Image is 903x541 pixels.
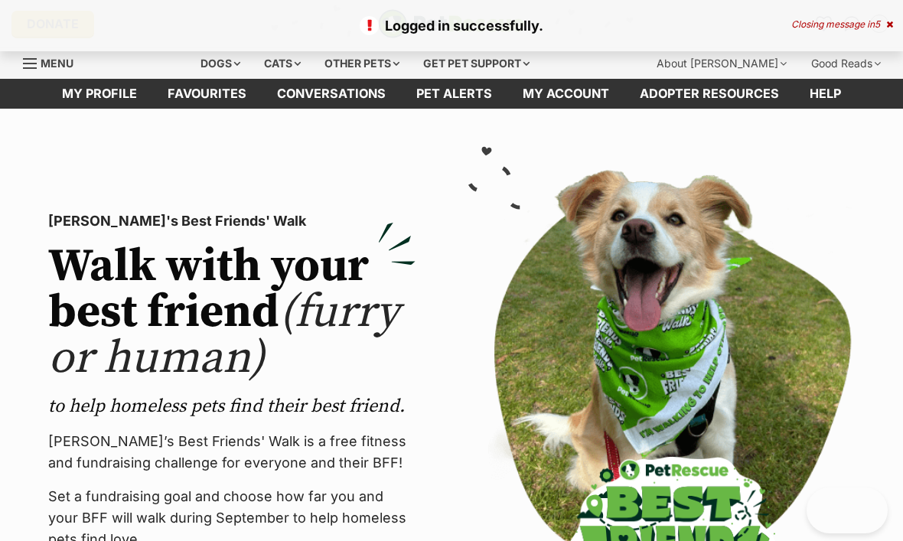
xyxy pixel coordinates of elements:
a: My account [507,79,624,109]
div: Cats [253,48,311,79]
div: Get pet support [412,48,540,79]
p: to help homeless pets find their best friend. [48,394,416,419]
p: [PERSON_NAME]’s Best Friends' Walk is a free fitness and fundraising challenge for everyone and t... [48,431,416,474]
a: Adopter resources [624,79,794,109]
div: Good Reads [800,48,892,79]
a: My profile [47,79,152,109]
div: Dogs [190,48,251,79]
div: Other pets [314,48,410,79]
span: Menu [41,57,73,70]
h2: Walk with your best friend [48,244,416,382]
div: About [PERSON_NAME] [646,48,797,79]
a: Favourites [152,79,262,109]
iframe: Help Scout Beacon - Open [807,487,888,533]
span: (furry or human) [48,284,399,387]
a: Menu [23,48,84,76]
a: conversations [262,79,401,109]
p: [PERSON_NAME]'s Best Friends' Walk [48,210,416,232]
a: Help [794,79,856,109]
a: Pet alerts [401,79,507,109]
